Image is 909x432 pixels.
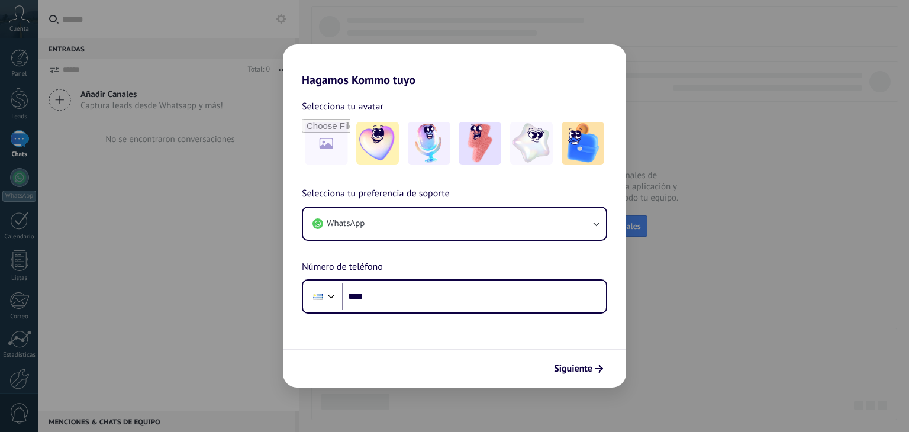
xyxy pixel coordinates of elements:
[562,122,604,165] img: -5.jpeg
[302,260,383,275] span: Número de teléfono
[356,122,399,165] img: -1.jpeg
[307,284,329,309] div: Uruguay: + 598
[554,365,592,373] span: Siguiente
[283,44,626,87] h2: Hagamos Kommo tuyo
[303,208,606,240] button: WhatsApp
[302,186,450,202] span: Selecciona tu preferencia de soporte
[302,99,383,114] span: Selecciona tu avatar
[327,218,365,230] span: WhatsApp
[459,122,501,165] img: -3.jpeg
[549,359,608,379] button: Siguiente
[510,122,553,165] img: -4.jpeg
[408,122,450,165] img: -2.jpeg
